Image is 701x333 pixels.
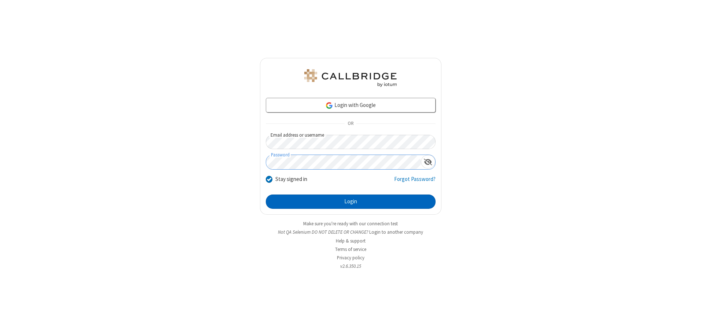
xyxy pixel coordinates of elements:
input: Email address or username [266,135,436,149]
a: Forgot Password? [394,175,436,189]
div: Show password [421,155,435,169]
input: Password [266,155,421,169]
a: Help & support [336,238,366,244]
a: Make sure you're ready with our connection test [303,221,398,227]
img: QA Selenium DO NOT DELETE OR CHANGE [303,69,398,87]
li: v2.6.350.15 [260,263,441,270]
a: Terms of service [335,246,366,252]
a: Privacy policy [337,255,364,261]
label: Stay signed in [275,175,307,184]
span: OR [345,119,356,129]
a: Login with Google [266,98,436,112]
button: Login [266,195,436,209]
li: Not QA Selenium DO NOT DELETE OR CHANGE? [260,229,441,236]
img: google-icon.png [325,101,333,110]
button: Login to another company [369,229,423,236]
